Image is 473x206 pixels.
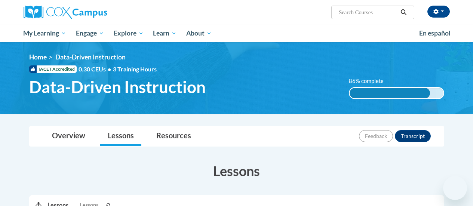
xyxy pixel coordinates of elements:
a: Overview [44,126,93,146]
span: 3 Training Hours [113,65,157,73]
label: 86% complete [349,77,392,85]
a: Explore [109,25,148,42]
span: En español [419,29,451,37]
a: Engage [71,25,109,42]
button: Search [398,8,409,17]
a: Home [29,53,47,61]
span: • [108,65,111,73]
span: Data-Driven Instruction [29,77,206,97]
span: 0.30 CEUs [79,65,113,73]
div: Main menu [18,25,455,42]
button: Account Settings [427,6,450,18]
img: Cox Campus [24,6,107,19]
span: Explore [114,29,144,38]
span: Data-Driven Instruction [55,53,126,61]
span: My Learning [23,29,66,38]
a: My Learning [19,25,71,42]
a: En español [414,25,455,41]
button: Transcript [395,130,431,142]
a: Learn [148,25,181,42]
button: Feedback [359,130,393,142]
div: 86% complete [350,88,430,98]
input: Search Courses [338,8,398,17]
h3: Lessons [29,162,444,180]
span: Learn [153,29,176,38]
span: About [186,29,212,38]
a: Lessons [100,126,141,146]
a: About [181,25,216,42]
span: Engage [76,29,104,38]
span: IACET Accredited [29,65,77,73]
a: Resources [149,126,199,146]
iframe: Button to launch messaging window [443,176,467,200]
a: Cox Campus [24,6,158,19]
